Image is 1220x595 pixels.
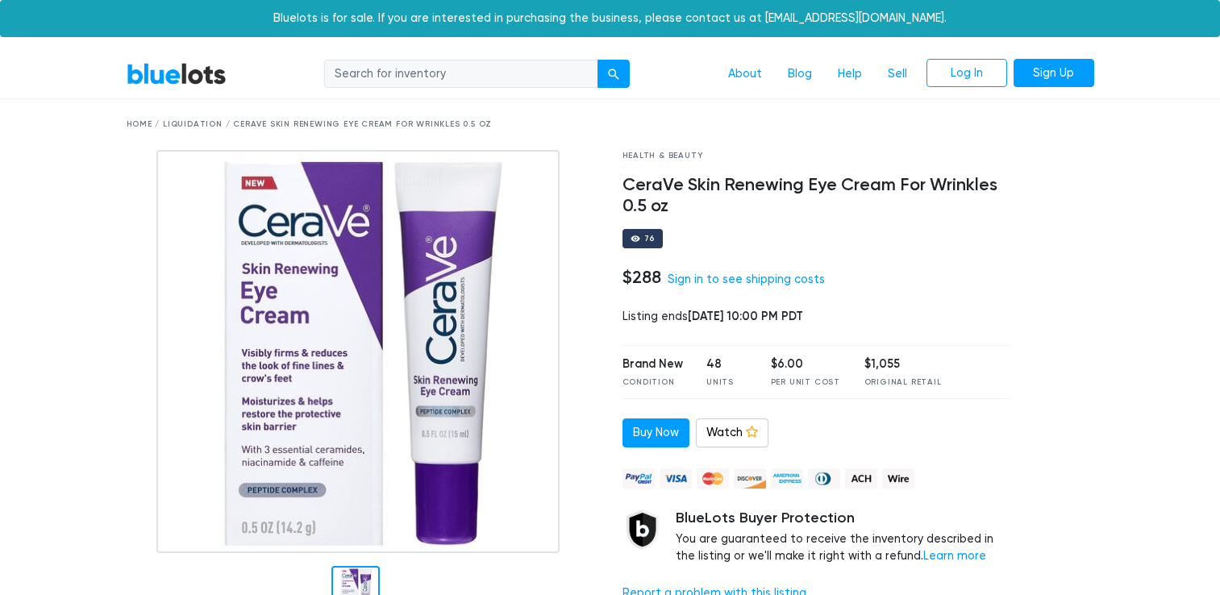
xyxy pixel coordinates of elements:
[845,468,877,489] img: ach-b7992fed28a4f97f893c574229be66187b9afb3f1a8d16a4691d3d3140a8ab00.png
[734,468,766,489] img: discover-82be18ecfda2d062aad2762c1ca80e2d36a4073d45c9e0ffae68cd515fbd3d32.png
[127,119,1094,131] div: Home / Liquidation / CeraVe Skin Renewing Eye Cream For Wrinkles 0.5 oz
[622,510,663,550] img: buyer_protection_shield-3b65640a83011c7d3ede35a8e5a80bfdfaa6a97447f0071c1475b91a4b0b3d01.png
[622,150,1012,162] div: Health & Beauty
[864,377,942,389] div: Original Retail
[622,175,1012,217] h4: CeraVe Skin Renewing Eye Cream For Wrinkles 0.5 oz
[775,59,825,89] a: Blog
[771,356,840,373] div: $6.00
[771,377,840,389] div: Per Unit Cost
[926,59,1007,88] a: Log In
[127,62,227,85] a: BlueLots
[923,549,986,563] a: Learn more
[622,468,655,489] img: paypal_credit-80455e56f6e1299e8d57f40c0dcee7b8cd4ae79b9eccbfc37e2480457ba36de9.png
[676,510,1012,527] h5: BlueLots Buyer Protection
[825,59,875,89] a: Help
[706,356,747,373] div: 48
[676,510,1012,565] div: You are guaranteed to receive the inventory described in the listing or we'll make it right with ...
[622,356,683,373] div: Brand New
[808,468,840,489] img: diners_club-c48f30131b33b1bb0e5d0e2dbd43a8bea4cb12cb2961413e2f4250e06c020426.png
[875,59,920,89] a: Sell
[668,273,825,286] a: Sign in to see shipping costs
[771,468,803,489] img: american_express-ae2a9f97a040b4b41f6397f7637041a5861d5f99d0716c09922aba4e24c8547d.png
[696,418,768,447] a: Watch
[715,59,775,89] a: About
[644,235,656,243] div: 76
[1014,59,1094,88] a: Sign Up
[660,468,692,489] img: visa-79caf175f036a155110d1892330093d4c38f53c55c9ec9e2c3a54a56571784bb.png
[622,377,683,389] div: Condition
[697,468,729,489] img: mastercard-42073d1d8d11d6635de4c079ffdb20a4f30a903dc55d1612383a1b395dd17f39.png
[706,377,747,389] div: Units
[156,150,560,553] img: 50ed13c7-565e-4418-8257-16257a651adb-1754878929.jpg
[688,309,803,323] span: [DATE] 10:00 PM PDT
[324,60,598,89] input: Search for inventory
[622,308,1012,326] div: Listing ends
[864,356,942,373] div: $1,055
[882,468,914,489] img: wire-908396882fe19aaaffefbd8e17b12f2f29708bd78693273c0e28e3a24408487f.png
[622,418,689,447] a: Buy Now
[622,267,661,288] h4: $288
